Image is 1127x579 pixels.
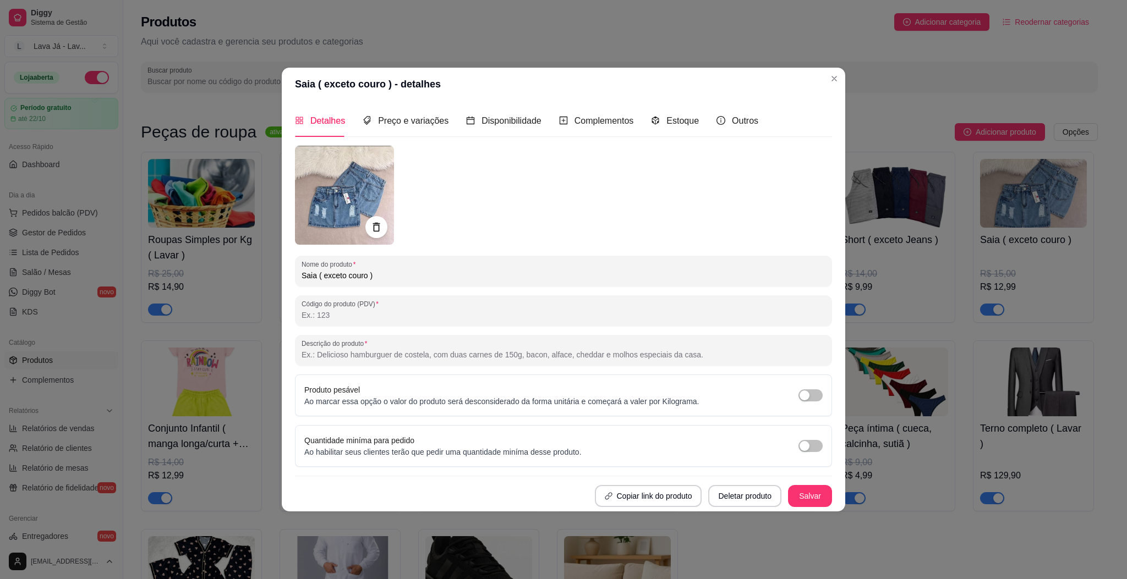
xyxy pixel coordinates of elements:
[788,485,832,507] button: Salvar
[482,116,541,125] span: Disponibilidade
[825,70,843,87] button: Close
[732,116,758,125] span: Outros
[302,339,371,348] label: Descrição do produto
[716,116,725,125] span: info-circle
[651,116,660,125] span: code-sandbox
[304,385,360,394] label: Produto pesável
[666,116,699,125] span: Estoque
[304,446,582,457] p: Ao habilitar seus clientes terão que pedir uma quantidade miníma desse produto.
[302,299,382,308] label: Código do produto (PDV)
[708,485,781,507] button: Deletar produto
[295,146,394,245] img: produto
[363,116,371,125] span: tags
[595,485,702,507] button: Copiar link do produto
[559,116,568,125] span: plus-square
[302,270,825,281] input: Nome do produto
[302,260,359,269] label: Nome do produto
[295,116,304,125] span: appstore
[575,116,634,125] span: Complementos
[304,396,699,407] p: Ao marcar essa opção o valor do produto será desconsiderado da forma unitária e começará a valer ...
[378,116,448,125] span: Preço e variações
[304,436,414,445] label: Quantidade miníma para pedido
[310,116,345,125] span: Detalhes
[302,310,825,321] input: Código do produto (PDV)
[466,116,475,125] span: calendar
[302,349,825,360] input: Descrição do produto
[282,68,845,101] header: Saia ( exceto couro ) - detalhes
